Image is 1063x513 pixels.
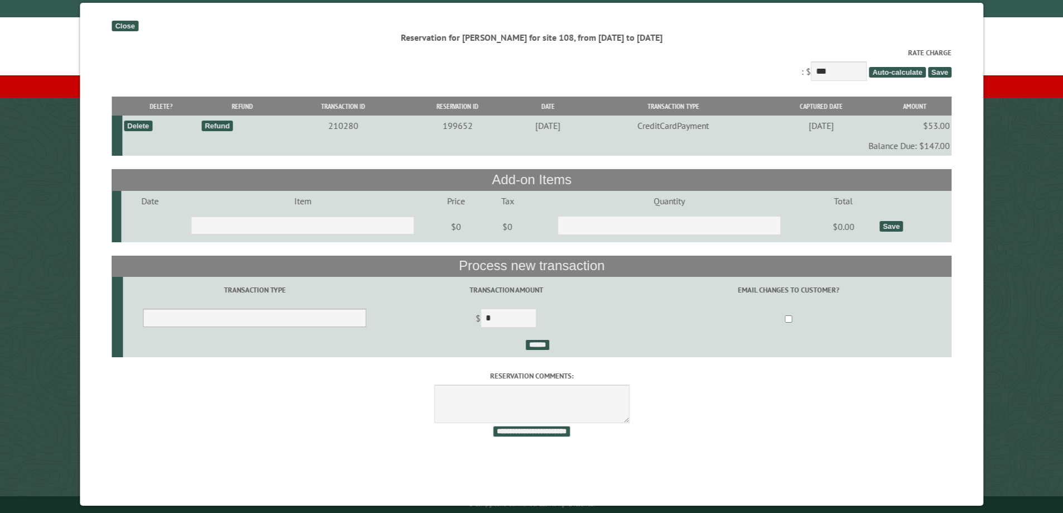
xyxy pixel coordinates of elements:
label: Reservation comments: [112,371,951,381]
div: Delete [124,121,152,131]
td: Total [809,191,877,211]
th: Transaction Type [583,97,764,116]
th: Process new transaction [112,256,951,277]
th: Refund [199,97,285,116]
td: 199652 [402,116,513,136]
td: [DATE] [513,116,583,136]
label: Email changes to customer? [627,285,950,295]
td: $0 [427,211,485,242]
label: Transaction Type [124,285,384,295]
th: Delete? [122,97,200,116]
div: Refund [201,121,233,131]
td: Tax [485,191,530,211]
td: Quantity [530,191,809,211]
td: 210280 [285,116,402,136]
small: © Campground Commander LLC. All rights reserved. [469,501,595,508]
div: Save [879,221,903,232]
th: Add-on Items [112,169,951,190]
th: Reservation ID [402,97,513,116]
td: [DATE] [764,116,878,136]
label: Rate Charge [112,47,951,58]
td: Item [178,191,427,211]
span: Auto-calculate [869,67,926,78]
span: Save [928,67,951,78]
td: Price [427,191,485,211]
th: Amount [878,97,951,116]
div: : $ [112,47,951,84]
td: CreditCardPayment [583,116,764,136]
th: Transaction ID [285,97,402,116]
td: $53.00 [878,116,951,136]
td: $ [386,304,626,335]
th: Date [513,97,583,116]
td: Date [121,191,177,211]
div: Reservation for [PERSON_NAME] for site 108, from [DATE] to [DATE] [112,31,951,44]
div: Close [112,21,138,31]
td: Balance Due: $147.00 [122,136,951,156]
label: Transaction Amount [388,285,624,295]
th: Captured Date [764,97,878,116]
td: $0.00 [809,211,877,242]
td: $0 [485,211,530,242]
